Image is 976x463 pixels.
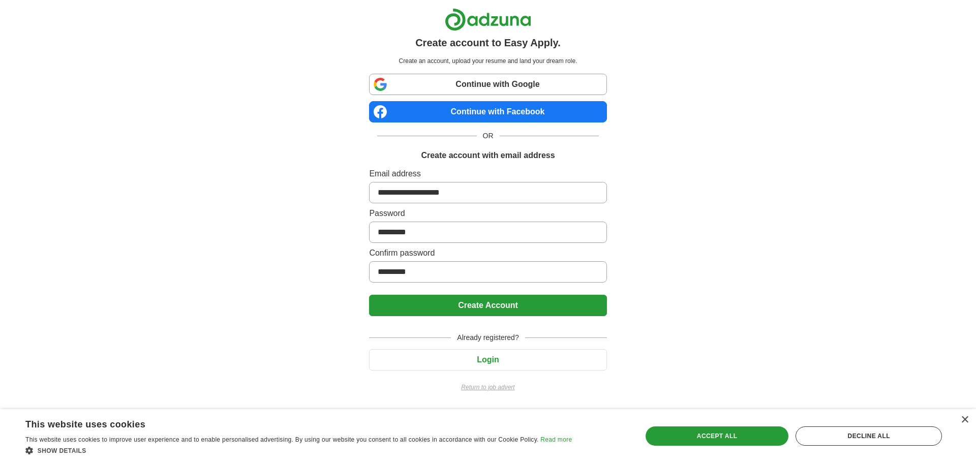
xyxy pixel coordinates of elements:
button: Login [369,349,606,371]
a: Continue with Facebook [369,101,606,122]
a: Read more, opens a new window [540,436,572,443]
img: Adzuna logo [445,8,531,31]
span: Show details [38,447,86,454]
span: Already registered? [451,332,525,343]
label: Email address [369,168,606,180]
button: Create Account [369,295,606,316]
div: This website uses cookies [25,415,546,430]
label: Confirm password [369,247,606,259]
label: Password [369,207,606,220]
div: Close [961,416,968,424]
div: Decline all [796,426,942,446]
span: OR [477,131,500,141]
div: Accept all [646,426,789,446]
div: Show details [25,445,572,455]
a: Continue with Google [369,74,606,95]
span: This website uses cookies to improve user experience and to enable personalised advertising. By u... [25,436,539,443]
p: Create an account, upload your resume and land your dream role. [371,56,604,66]
h1: Create account to Easy Apply. [415,35,561,50]
a: Login [369,355,606,364]
h1: Create account with email address [421,149,555,162]
a: Return to job advert [369,383,606,392]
